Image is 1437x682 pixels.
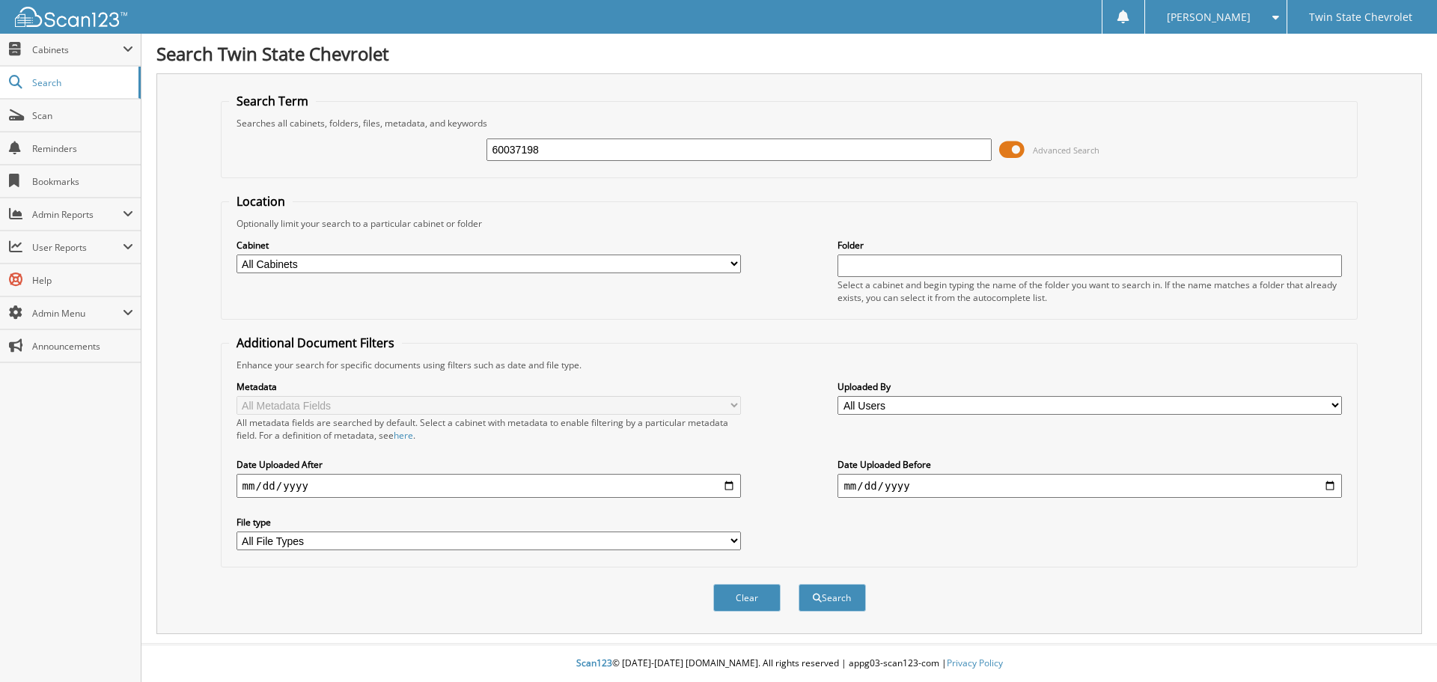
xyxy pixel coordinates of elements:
span: Scan123 [576,657,612,669]
legend: Search Term [229,93,316,109]
span: User Reports [32,241,123,254]
legend: Additional Document Filters [229,335,402,351]
button: Search [799,584,866,612]
label: File type [237,516,741,529]
label: Metadata [237,380,741,393]
h1: Search Twin State Chevrolet [156,41,1422,66]
span: Advanced Search [1033,144,1099,156]
span: [PERSON_NAME] [1167,13,1251,22]
div: Enhance your search for specific documents using filters such as date and file type. [229,359,1350,371]
span: Help [32,274,133,287]
div: Select a cabinet and begin typing the name of the folder you want to search in. If the name match... [838,278,1342,304]
span: Announcements [32,340,133,353]
span: Admin Menu [32,307,123,320]
input: end [838,474,1342,498]
div: © [DATE]-[DATE] [DOMAIN_NAME]. All rights reserved | appg03-scan123-com | [141,645,1437,682]
span: Twin State Chevrolet [1309,13,1412,22]
input: start [237,474,741,498]
label: Date Uploaded Before [838,458,1342,471]
div: Searches all cabinets, folders, files, metadata, and keywords [229,117,1350,130]
span: Search [32,76,131,89]
label: Cabinet [237,239,741,252]
span: Bookmarks [32,175,133,188]
span: Cabinets [32,43,123,56]
img: scan123-logo-white.svg [15,7,127,27]
a: here [394,429,413,442]
legend: Location [229,193,293,210]
div: All metadata fields are searched by default. Select a cabinet with metadata to enable filtering b... [237,416,741,442]
label: Folder [838,239,1342,252]
span: Scan [32,109,133,122]
button: Clear [713,584,781,612]
span: Admin Reports [32,208,123,221]
label: Uploaded By [838,380,1342,393]
iframe: Chat Widget [1362,610,1437,682]
div: Optionally limit your search to a particular cabinet or folder [229,217,1350,230]
span: Reminders [32,142,133,155]
label: Date Uploaded After [237,458,741,471]
a: Privacy Policy [947,657,1003,669]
